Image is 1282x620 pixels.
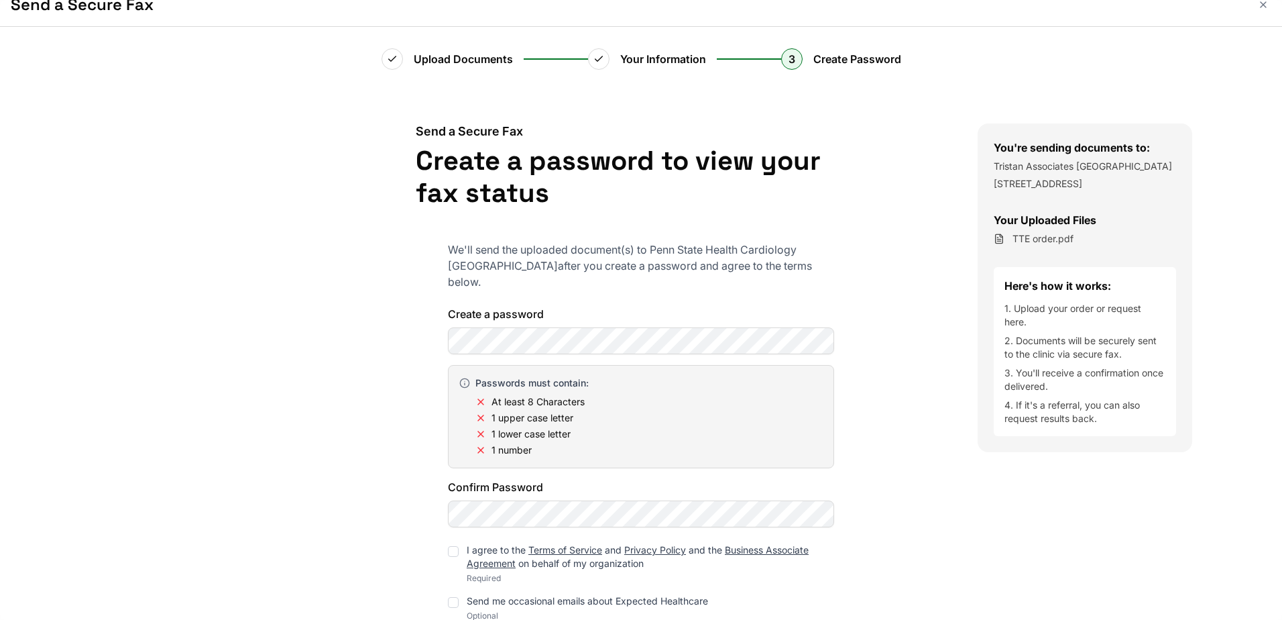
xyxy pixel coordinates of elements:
[813,51,901,67] span: Create Password
[1004,399,1165,425] li: 4. If it's a referral, you can also request results back.
[620,51,706,67] span: Your Information
[491,395,585,409] span: At least 8 Characters
[1004,334,1165,361] li: 2. Documents will be securely sent to the clinic via secure fax.
[475,376,589,390] span: Passwords must contain:
[781,48,803,70] div: 3
[994,212,1176,228] h3: Your Uploaded Files
[467,595,708,607] label: Send me occasional emails about Expected Healthcare
[448,479,834,495] label: Confirm Password
[414,51,513,67] span: Upload Documents
[491,411,573,425] span: 1 upper case letter
[528,544,602,556] a: Terms of Service
[994,160,1176,173] p: Tristan Associates [GEOGRAPHIC_DATA]
[1004,366,1165,393] li: 3. You'll receive a confirmation once delivered.
[624,544,686,556] a: Privacy Policy
[1004,302,1165,329] li: 1. Upload your order or request here.
[994,177,1176,191] p: [STREET_ADDRESS]
[467,573,834,584] div: Required
[994,140,1176,156] h3: You're sending documents to:
[1012,232,1073,246] span: TTE order.pdf
[491,427,571,441] span: 1 lower case letter
[448,306,834,322] label: Create a password
[491,444,532,457] span: 1 number
[416,123,866,140] h2: Send a Secure Fax
[416,145,866,209] h1: Create a password to view your fax status
[448,242,834,290] p: We'll send the uploaded document(s) to Penn State Health Cardiology [GEOGRAPHIC_DATA] after you c...
[467,544,809,569] label: I agree to the and and the on behalf of my organization
[1004,278,1165,294] h4: Here's how it works:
